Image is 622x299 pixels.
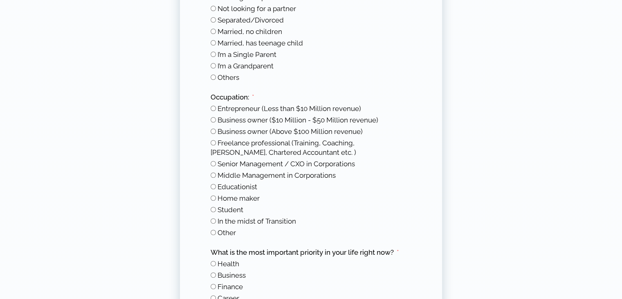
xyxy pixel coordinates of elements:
[218,283,243,291] span: Finance
[218,206,243,214] span: Student
[211,140,216,145] input: Freelance professional (Training, Coaching, Baker, Chartered Accountant etc. )
[211,261,216,266] input: Health
[218,271,246,279] span: Business
[211,29,216,34] input: Married, no children
[218,183,257,191] span: Educationist
[211,129,216,134] input: Business owner (Above $100 Million revenue)
[211,6,216,11] input: Not looking for a partner
[218,217,296,225] span: In the midst of Transition
[218,260,239,268] span: Health
[218,16,284,24] span: Separated/Divorced
[218,229,236,237] span: Other
[211,117,216,122] input: Business owner ($10 Million - $50 Million revenue)
[218,116,378,124] span: Business owner ($10 Million - $50 Million revenue)
[218,160,355,168] span: Senior Management / CXO in Corporations
[211,248,399,257] label: What is the most important priority in your life right now?
[211,195,216,201] input: Home maker
[211,284,216,289] input: Finance
[218,27,282,36] span: Married, no children
[211,161,216,166] input: Senior Management / CXO in Corporations
[211,218,216,224] input: In the midst of Transition
[218,73,239,82] span: Others
[211,106,216,111] input: Entrepreneur (Less than $10 Million revenue)
[211,93,254,102] label: Occupation:
[218,62,274,70] span: I’m a Grandparent
[211,139,356,156] span: Freelance professional (Training, Coaching, [PERSON_NAME], Chartered Accountant etc. )
[218,127,363,136] span: Business owner (Above $100 Million revenue)
[211,40,216,45] input: Married, has teenage child
[211,184,216,189] input: Educationist
[218,104,361,113] span: Entrepreneur (Less than $10 Million revenue)
[211,63,216,68] input: I’m a Grandparent
[211,52,216,57] input: I’m a Single Parent
[218,50,276,59] span: I’m a Single Parent
[218,194,260,202] span: Home maker
[211,272,216,278] input: Business
[211,17,216,23] input: Separated/Divorced
[218,5,296,13] span: Not looking for a partner
[211,207,216,212] input: Student
[218,171,336,179] span: Middle Management in Corporations
[211,172,216,178] input: Middle Management in Corporations
[218,39,303,47] span: Married, has teenage child
[211,230,216,235] input: Other
[211,75,216,80] input: Others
